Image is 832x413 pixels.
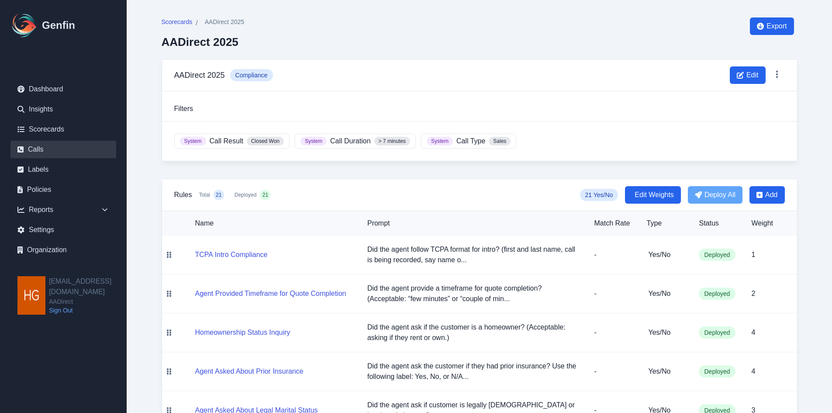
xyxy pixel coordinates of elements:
[216,191,221,198] span: 21
[195,366,304,377] button: Agent Asked About Prior Insurance
[230,69,273,81] span: Compliance
[751,290,755,297] span: 2
[751,368,755,375] span: 4
[699,326,735,339] span: Deployed
[489,137,511,146] span: Sales
[176,211,360,236] th: Name
[199,191,210,198] span: Total
[210,136,243,146] span: Call Result
[162,35,245,49] h2: AADirect 2025
[594,327,632,338] p: -
[49,297,127,306] span: AADirect
[180,137,206,146] span: System
[195,368,304,375] a: Agent Asked About Prior Insurance
[42,18,75,32] h1: Genfin
[10,141,116,158] a: Calls
[427,137,453,146] span: System
[587,211,639,236] th: Match Rate
[360,211,587,236] th: Prompt
[750,17,794,35] button: Export
[300,137,327,146] span: System
[205,17,244,26] span: AADirect 2025
[766,21,787,31] span: Export
[730,66,766,84] button: Edit
[699,288,735,300] span: Deployed
[580,189,618,201] span: 21 Yes/No
[162,17,193,28] a: Scorecards
[639,211,692,236] th: Type
[648,327,685,338] h5: Yes/No
[594,366,632,377] p: -
[10,221,116,239] a: Settings
[704,190,735,200] span: Deploy All
[195,251,268,258] a: TCPA Intro Compliance
[10,121,116,138] a: Scorecards
[195,290,346,297] a: Agent Provided Timeframe for Quote Completion
[746,70,759,80] span: Edit
[692,211,744,236] th: Status
[174,190,192,200] h3: Rules
[10,181,116,198] a: Policies
[196,18,197,28] span: /
[751,251,755,258] span: 1
[247,137,284,146] span: Closed Won
[330,136,370,146] span: Call Duration
[195,327,290,338] button: Homeownership Status Inquiry
[688,186,742,204] button: Deploy All
[625,186,681,204] button: Edit Weights
[10,161,116,178] a: Labels
[456,136,485,146] span: Call Type
[594,288,632,299] p: -
[374,137,410,146] span: > 7 minutes
[749,186,784,204] button: Add
[765,190,777,200] span: Add
[367,244,580,265] p: Did the agent follow TCPA format for intro? (first and last name, call is being recorded, say nam...
[10,241,116,259] a: Organization
[367,283,580,304] p: Did the agent provide a timeframe for quote completion? (Acceptable: “few minutes” or “couple of ...
[751,329,755,336] span: 4
[195,288,346,299] button: Agent Provided Timeframe for Quote Completion
[367,322,580,343] p: Did the agent ask if the customer is a homeowner? (Acceptable: asking if they rent or own.)
[195,250,268,260] button: TCPA Intro Compliance
[367,361,580,382] p: Did the agent ask the customer if they had prior insurance? Use the following label: Yes, No, or ...
[262,191,268,198] span: 21
[744,211,797,236] th: Weight
[699,365,735,378] span: Deployed
[10,201,116,219] div: Reports
[648,288,685,299] h5: Yes/No
[235,191,257,198] span: Deployed
[10,101,116,118] a: Insights
[648,250,685,260] h5: Yes/No
[10,11,38,39] img: Logo
[635,190,674,200] span: Edit Weights
[174,69,225,81] h3: AADirect 2025
[49,306,127,315] a: Sign Out
[594,250,632,260] p: -
[10,80,116,98] a: Dashboard
[174,104,785,114] h3: Filters
[162,17,193,26] span: Scorecards
[195,329,290,336] a: Homeownership Status Inquiry
[49,276,127,297] h2: [EMAIL_ADDRESS][DOMAIN_NAME]
[699,249,735,261] span: Deployed
[17,276,45,315] img: hgarza@aadirect.com
[648,366,685,377] h5: Yes/No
